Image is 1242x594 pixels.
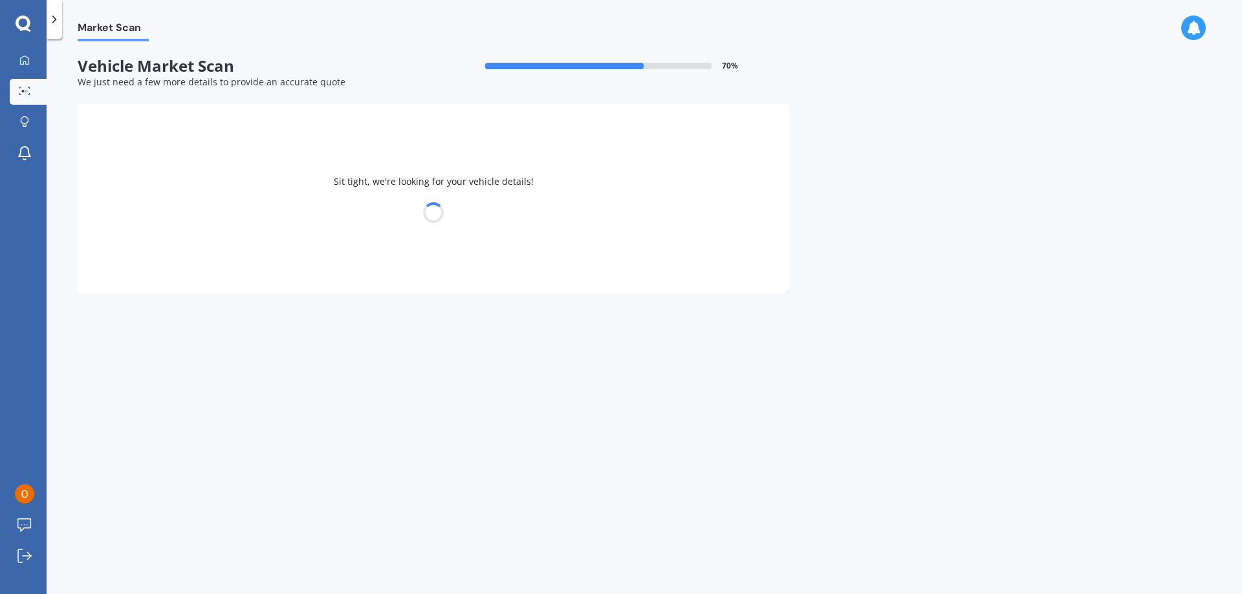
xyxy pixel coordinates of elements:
span: We just need a few more details to provide an accurate quote [78,76,345,88]
div: Sit tight, we're looking for your vehicle details! [78,104,789,293]
span: Market Scan [78,21,149,39]
span: 70 % [722,61,738,70]
img: ACg8ocLkGBCbUDDmrFauCk0yYM8vzhVRN2ycav5pNNYk99RCEM2KMA=s96-c [15,484,34,504]
span: Vehicle Market Scan [78,57,433,76]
